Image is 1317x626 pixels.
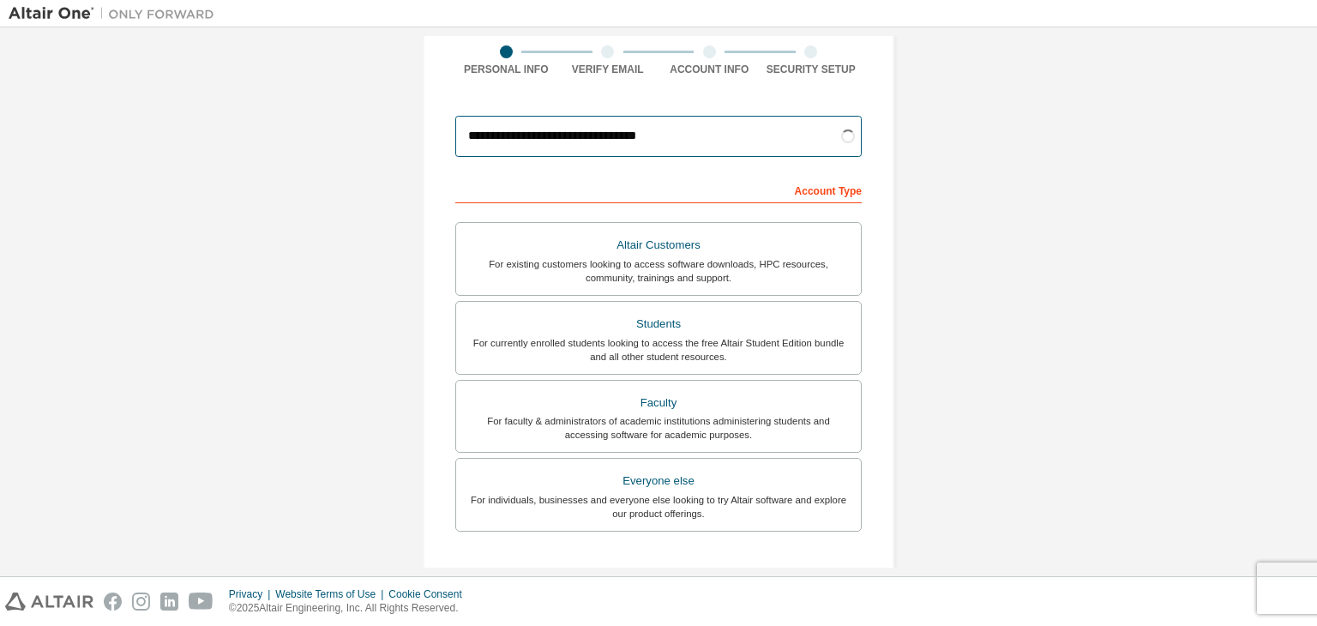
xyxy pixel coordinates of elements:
[388,587,472,601] div: Cookie Consent
[229,587,275,601] div: Privacy
[455,176,862,203] div: Account Type
[466,233,851,257] div: Altair Customers
[104,593,122,611] img: facebook.svg
[466,469,851,493] div: Everyone else
[275,587,388,601] div: Website Terms of Use
[761,63,863,76] div: Security Setup
[466,493,851,521] div: For individuals, businesses and everyone else looking to try Altair software and explore our prod...
[160,593,178,611] img: linkedin.svg
[466,257,851,285] div: For existing customers looking to access software downloads, HPC resources, community, trainings ...
[455,63,557,76] div: Personal Info
[466,336,851,364] div: For currently enrolled students looking to access the free Altair Student Edition bundle and all ...
[658,63,761,76] div: Account Info
[455,557,862,585] div: Your Profile
[5,593,93,611] img: altair_logo.svg
[9,5,223,22] img: Altair One
[466,391,851,415] div: Faculty
[466,414,851,442] div: For faculty & administrators of academic institutions administering students and accessing softwa...
[557,63,659,76] div: Verify Email
[466,312,851,336] div: Students
[132,593,150,611] img: instagram.svg
[189,593,213,611] img: youtube.svg
[229,601,472,616] p: © 2025 Altair Engineering, Inc. All Rights Reserved.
